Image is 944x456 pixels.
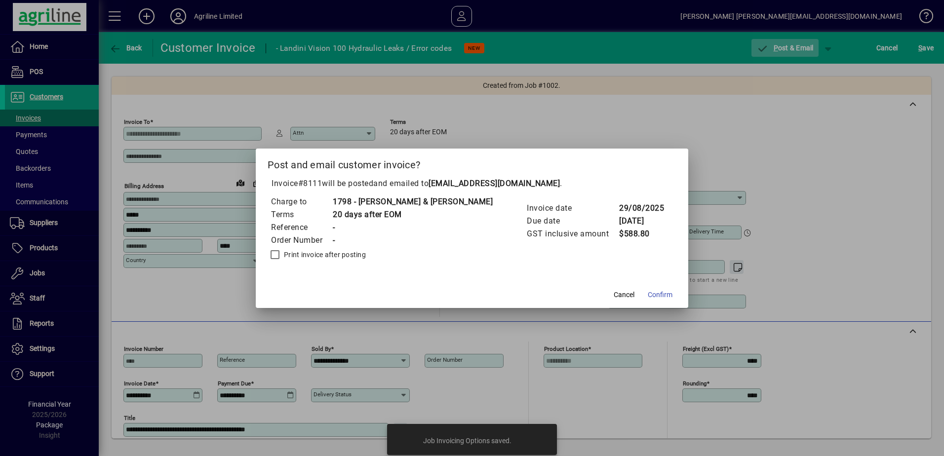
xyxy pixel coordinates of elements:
[619,228,664,240] td: $588.80
[429,179,560,188] b: [EMAIL_ADDRESS][DOMAIN_NAME]
[614,290,634,300] span: Cancel
[373,179,560,188] span: and emailed to
[271,195,332,208] td: Charge to
[619,202,664,215] td: 29/08/2025
[268,178,676,190] p: Invoice will be posted .
[648,290,672,300] span: Confirm
[256,149,688,177] h2: Post and email customer invoice?
[619,215,664,228] td: [DATE]
[332,208,493,221] td: 20 days after EOM
[271,234,332,247] td: Order Number
[608,286,640,304] button: Cancel
[271,221,332,234] td: Reference
[526,215,619,228] td: Due date
[526,228,619,240] td: GST inclusive amount
[644,286,676,304] button: Confirm
[332,234,493,247] td: -
[298,179,322,188] span: #8111
[271,208,332,221] td: Terms
[332,195,493,208] td: 1798 - [PERSON_NAME] & [PERSON_NAME]
[282,250,366,260] label: Print invoice after posting
[526,202,619,215] td: Invoice date
[332,221,493,234] td: -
